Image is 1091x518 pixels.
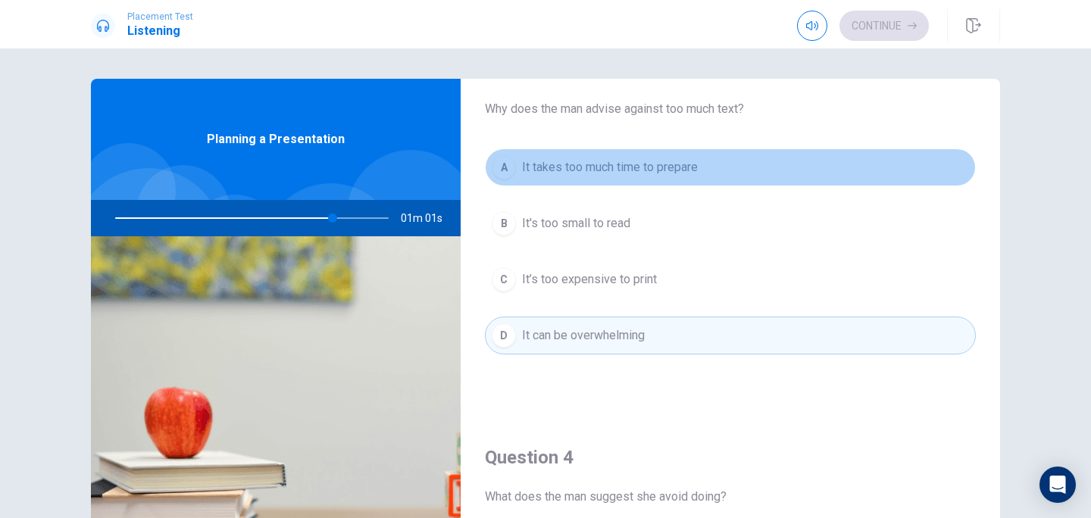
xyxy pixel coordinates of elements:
div: D [492,323,516,348]
button: AIt takes too much time to prepare [485,148,976,186]
span: Why does the man advise against too much text? [485,100,976,118]
span: It’s too expensive to print [522,270,657,289]
button: DIt can be overwhelming [485,317,976,354]
button: CIt’s too expensive to print [485,261,976,298]
h1: Listening [127,22,193,40]
span: Placement Test [127,11,193,22]
span: It takes too much time to prepare [522,158,698,176]
div: C [492,267,516,292]
span: What does the man suggest she avoid doing? [485,488,976,506]
span: 01m 01s [401,200,455,236]
div: A [492,155,516,179]
span: It's too small to read [522,214,630,232]
div: B [492,211,516,236]
div: Open Intercom Messenger [1039,467,1076,503]
button: BIt's too small to read [485,204,976,242]
span: Planning a Presentation [207,130,345,148]
h4: Question 4 [485,445,976,470]
span: It can be overwhelming [522,326,645,345]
